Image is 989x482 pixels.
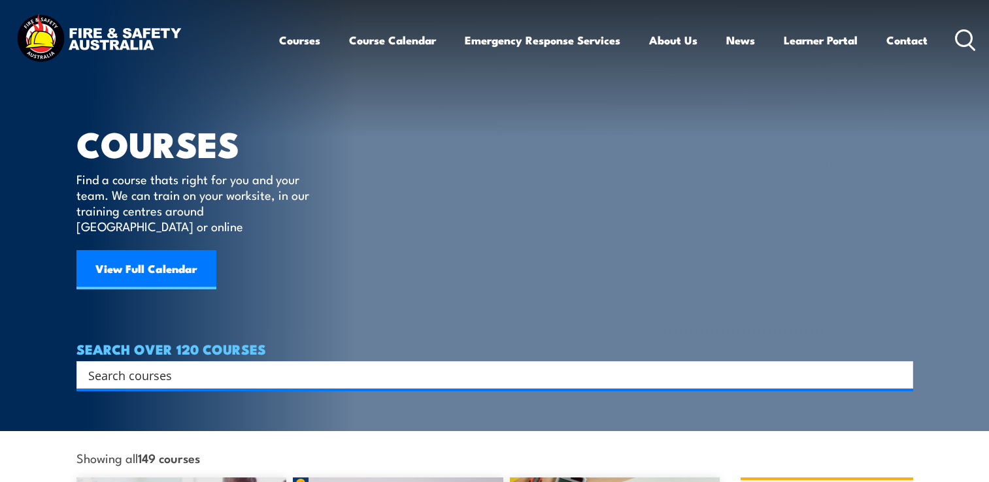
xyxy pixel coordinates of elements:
[349,23,436,57] a: Course Calendar
[890,366,909,384] button: Search magnifier button
[76,128,328,159] h1: COURSES
[886,23,928,57] a: Contact
[76,250,216,289] a: View Full Calendar
[76,171,315,234] p: Find a course thats right for you and your team. We can train on your worksite, in our training c...
[91,366,887,384] form: Search form
[138,449,200,466] strong: 149 courses
[784,23,858,57] a: Learner Portal
[76,342,913,356] h4: SEARCH OVER 120 COURSES
[279,23,320,57] a: Courses
[76,451,200,464] span: Showing all
[465,23,620,57] a: Emergency Response Services
[88,365,884,385] input: Search input
[649,23,697,57] a: About Us
[726,23,755,57] a: News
